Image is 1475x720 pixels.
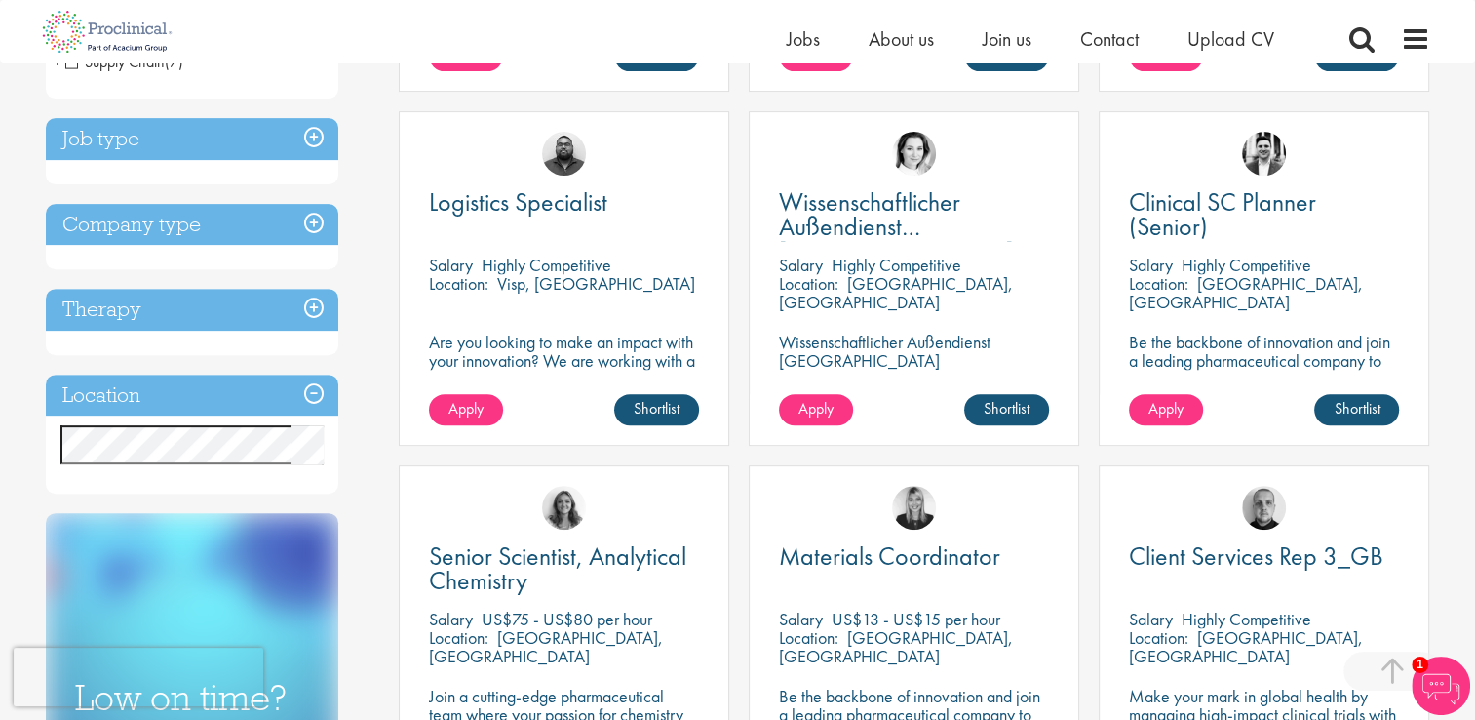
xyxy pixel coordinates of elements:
[779,394,853,425] a: Apply
[892,132,936,176] img: Greta Prestel
[779,272,838,295] span: Location:
[779,272,1013,313] p: [GEOGRAPHIC_DATA], [GEOGRAPHIC_DATA]
[1129,272,1188,295] span: Location:
[429,626,488,649] span: Location:
[779,190,1049,239] a: Wissenschaftlicher Außendienst [GEOGRAPHIC_DATA]
[46,118,338,160] h3: Job type
[1129,544,1399,569] a: Client Services Rep 3_GB
[832,254,961,276] p: Highly Competitive
[429,544,699,593] a: Senior Scientist, Analytical Chemistry
[1080,26,1139,52] a: Contact
[1182,254,1311,276] p: Highly Competitive
[429,394,503,425] a: Apply
[46,204,338,246] h3: Company type
[75,679,309,717] h3: Low on time?
[429,608,473,630] span: Salary
[964,394,1049,425] a: Shortlist
[779,333,1049,370] p: Wissenschaftlicher Außendienst [GEOGRAPHIC_DATA]
[497,272,695,295] p: Visp, [GEOGRAPHIC_DATA]
[1412,657,1428,673] span: 1
[1129,608,1173,630] span: Salary
[429,185,607,219] span: Logistics Specialist
[787,26,820,52] a: Jobs
[1182,608,1311,630] p: Highly Competitive
[779,254,823,276] span: Salary
[614,394,699,425] a: Shortlist
[1129,333,1399,407] p: Be the backbone of innovation and join a leading pharmaceutical company to help keep life-changin...
[542,486,586,530] img: Jackie Cerchio
[1129,254,1173,276] span: Salary
[482,254,611,276] p: Highly Competitive
[1242,132,1286,176] img: Edward Little
[779,608,823,630] span: Salary
[1129,626,1363,667] p: [GEOGRAPHIC_DATA], [GEOGRAPHIC_DATA]
[869,26,934,52] a: About us
[779,540,1000,573] span: Materials Coordinator
[542,132,586,176] img: Ashley Bennett
[779,185,1014,267] span: Wissenschaftlicher Außendienst [GEOGRAPHIC_DATA]
[1129,272,1363,313] p: [GEOGRAPHIC_DATA], [GEOGRAPHIC_DATA]
[448,398,484,419] span: Apply
[46,375,338,417] h3: Location
[798,398,834,419] span: Apply
[429,254,473,276] span: Salary
[779,626,1013,667] p: [GEOGRAPHIC_DATA], [GEOGRAPHIC_DATA]
[1129,190,1399,239] a: Clinical SC Planner (Senior)
[429,272,488,295] span: Location:
[1314,394,1399,425] a: Shortlist
[1129,626,1188,649] span: Location:
[1129,185,1316,243] span: Clinical SC Planner (Senior)
[1187,26,1274,52] a: Upload CV
[482,608,652,630] p: US$75 - US$80 per hour
[779,626,838,649] span: Location:
[779,544,1049,569] a: Materials Coordinator
[1148,398,1184,419] span: Apply
[983,26,1031,52] a: Join us
[1242,486,1286,530] img: Harry Budge
[1129,394,1203,425] a: Apply
[1129,540,1383,573] span: Client Services Rep 3_GB
[429,333,699,425] p: Are you looking to make an impact with your innovation? We are working with a well-established ph...
[46,289,338,331] h3: Therapy
[429,540,686,597] span: Senior Scientist, Analytical Chemistry
[892,486,936,530] img: Janelle Jones
[1412,657,1470,715] img: Chatbot
[832,608,1000,630] p: US$13 - US$15 per hour
[429,190,699,215] a: Logistics Specialist
[429,626,663,667] p: [GEOGRAPHIC_DATA], [GEOGRAPHIC_DATA]
[14,648,263,706] iframe: reCAPTCHA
